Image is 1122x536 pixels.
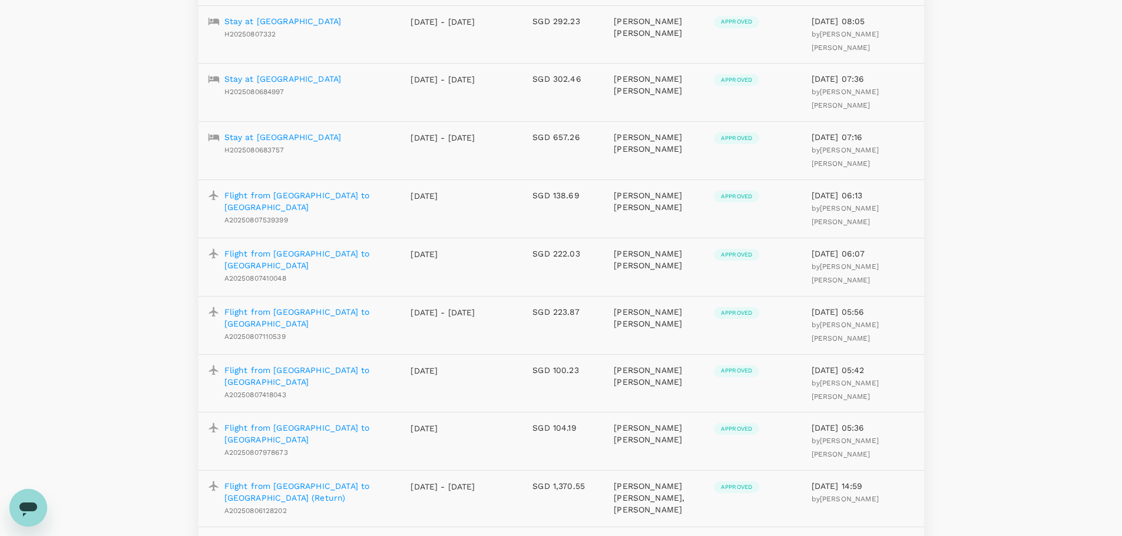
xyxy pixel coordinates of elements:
[532,189,595,201] p: SGD 138.69
[714,367,759,375] span: Approved
[411,190,475,202] p: [DATE]
[812,189,915,201] p: [DATE] 06:13
[812,88,879,109] span: [PERSON_NAME] [PERSON_NAME]
[224,73,342,85] a: Stay at [GEOGRAPHIC_DATA]
[812,379,879,401] span: by
[812,30,879,52] span: by
[614,73,695,96] p: [PERSON_NAME] [PERSON_NAME]
[411,481,475,492] p: [DATE] - [DATE]
[224,274,286,282] span: A20250807410048
[614,189,695,213] p: [PERSON_NAME] [PERSON_NAME]
[614,131,695,155] p: [PERSON_NAME] [PERSON_NAME]
[614,306,695,329] p: [PERSON_NAME] [PERSON_NAME]
[411,422,475,434] p: [DATE]
[532,15,595,27] p: SGD 292.23
[812,262,879,284] span: [PERSON_NAME] [PERSON_NAME]
[820,495,879,503] span: [PERSON_NAME]
[812,248,915,259] p: [DATE] 06:07
[224,480,392,504] a: Flight from [GEOGRAPHIC_DATA] to [GEOGRAPHIC_DATA] (Return)
[812,73,915,85] p: [DATE] 07:36
[532,131,595,143] p: SGD 657.26
[812,262,879,284] span: by
[411,307,475,318] p: [DATE] - [DATE]
[532,422,595,434] p: SGD 104.19
[614,480,695,515] p: [PERSON_NAME] [PERSON_NAME], [PERSON_NAME]
[224,15,342,27] a: Stay at [GEOGRAPHIC_DATA]
[614,364,695,388] p: [PERSON_NAME] [PERSON_NAME]
[812,379,879,401] span: [PERSON_NAME] [PERSON_NAME]
[714,425,759,433] span: Approved
[812,88,879,109] span: by
[812,146,879,168] span: [PERSON_NAME] [PERSON_NAME]
[812,131,915,143] p: [DATE] 07:16
[812,437,879,458] span: [PERSON_NAME] [PERSON_NAME]
[714,18,759,26] span: Approved
[224,306,392,329] a: Flight from [GEOGRAPHIC_DATA] to [GEOGRAPHIC_DATA]
[812,321,879,342] span: [PERSON_NAME] [PERSON_NAME]
[224,146,284,154] span: H2025080683757
[714,251,759,259] span: Approved
[411,132,475,144] p: [DATE] - [DATE]
[812,437,879,458] span: by
[224,332,286,341] span: A20250807110539
[532,364,595,376] p: SGD 100.23
[812,480,915,492] p: [DATE] 14:59
[714,192,759,201] span: Approved
[812,422,915,434] p: [DATE] 05:36
[812,495,879,503] span: by
[812,15,915,27] p: [DATE] 08:05
[224,448,288,457] span: A20250807978673
[532,306,595,318] p: SGD 223.87
[812,321,879,342] span: by
[614,422,695,445] p: [PERSON_NAME] [PERSON_NAME]
[224,30,276,38] span: H20250807332
[224,189,392,213] a: Flight from [GEOGRAPHIC_DATA] to [GEOGRAPHIC_DATA]
[224,248,392,271] a: Flight from [GEOGRAPHIC_DATA] to [GEOGRAPHIC_DATA]
[614,15,695,39] p: [PERSON_NAME] [PERSON_NAME]
[224,131,342,143] a: Stay at [GEOGRAPHIC_DATA]
[224,88,284,96] span: H2025080684997
[411,74,475,85] p: [DATE] - [DATE]
[224,422,392,445] a: Flight from [GEOGRAPHIC_DATA] to [GEOGRAPHIC_DATA]
[714,309,759,317] span: Approved
[714,76,759,84] span: Approved
[812,306,915,318] p: [DATE] 05:56
[532,480,595,492] p: SGD 1,370.55
[812,30,879,52] span: [PERSON_NAME] [PERSON_NAME]
[714,483,759,491] span: Approved
[812,204,879,226] span: by
[532,248,595,259] p: SGD 222.03
[9,489,47,527] iframe: Button to launch messaging window
[532,73,595,85] p: SGD 302.46
[411,365,475,377] p: [DATE]
[224,507,287,515] span: A20250806128202
[411,248,475,260] p: [DATE]
[411,16,475,28] p: [DATE] - [DATE]
[224,364,392,388] a: Flight from [GEOGRAPHIC_DATA] to [GEOGRAPHIC_DATA]
[812,204,879,226] span: [PERSON_NAME] [PERSON_NAME]
[224,216,288,224] span: A20250807539399
[714,134,759,142] span: Approved
[614,248,695,271] p: [PERSON_NAME] [PERSON_NAME]
[224,391,286,399] span: A20250807418043
[812,146,879,168] span: by
[812,364,915,376] p: [DATE] 05:42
